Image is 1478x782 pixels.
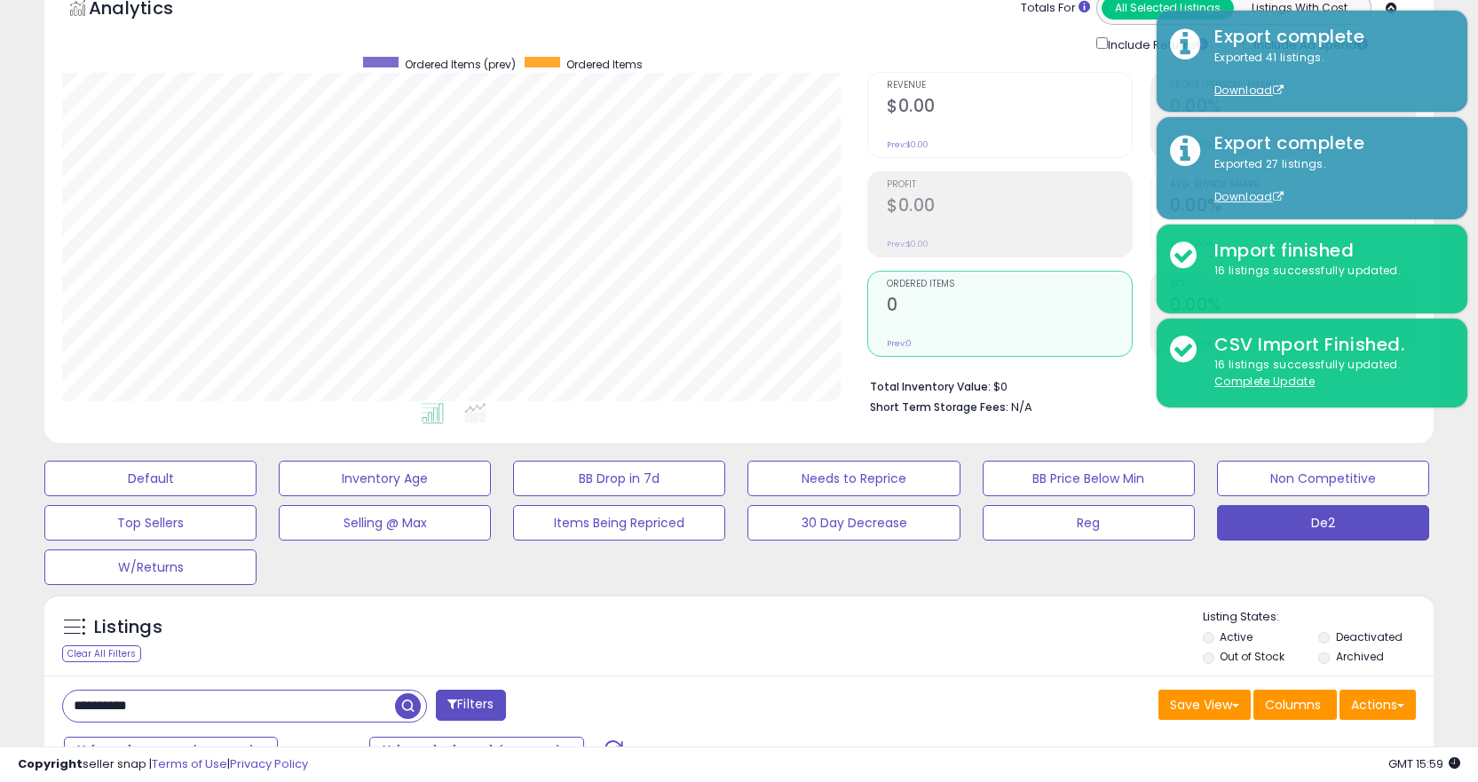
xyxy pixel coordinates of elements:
[62,645,141,662] div: Clear All Filters
[1011,399,1032,415] span: N/A
[1158,690,1251,720] button: Save View
[1201,332,1454,358] div: CSV Import Finished.
[513,505,725,541] button: Items Being Repriced
[44,549,257,585] button: W/Returns
[1336,629,1403,644] label: Deactivated
[887,81,1132,91] span: Revenue
[513,461,725,496] button: BB Drop in 7d
[887,280,1132,289] span: Ordered Items
[747,505,960,541] button: 30 Day Decrease
[396,743,562,761] span: [DATE] - [DATE] (139 Days)
[887,338,912,349] small: Prev: 0
[1253,690,1337,720] button: Columns
[983,461,1195,496] button: BB Price Below Min
[1201,50,1454,99] div: Exported 41 listings.
[91,743,256,761] span: [DATE] - Feb-16 (139 Days)
[1220,649,1284,664] label: Out of Stock
[1083,34,1229,54] div: Include Returns
[94,615,162,640] h5: Listings
[870,379,991,394] b: Total Inventory Value:
[887,295,1132,319] h2: 0
[747,461,960,496] button: Needs to Reprice
[887,180,1132,190] span: Profit
[1201,263,1454,280] div: 16 listings successfully updated.
[279,505,491,541] button: Selling @ Max
[44,505,257,541] button: Top Sellers
[1201,238,1454,264] div: Import finished
[18,756,308,773] div: seller snap | |
[1388,755,1460,772] span: 2025-09-12 15:59 GMT
[1201,357,1454,390] div: 16 listings successfully updated.
[1336,649,1384,664] label: Archived
[369,737,584,767] button: [DATE] - [DATE] (139 Days)
[1217,461,1429,496] button: Non Competitive
[1201,24,1454,50] div: Export complete
[152,755,227,772] a: Terms of Use
[405,57,516,72] span: Ordered Items (prev)
[870,399,1008,415] b: Short Term Storage Fees:
[1265,696,1321,714] span: Columns
[887,96,1132,120] h2: $0.00
[887,195,1132,219] h2: $0.00
[1340,690,1416,720] button: Actions
[566,57,643,72] span: Ordered Items
[887,239,929,249] small: Prev: $0.00
[1217,505,1429,541] button: De2
[18,755,83,772] strong: Copyright
[44,461,257,496] button: Default
[983,505,1195,541] button: Reg
[281,745,362,762] span: Compared to:
[436,690,505,721] button: Filters
[887,139,929,150] small: Prev: $0.00
[1214,189,1284,204] a: Download
[1201,130,1454,156] div: Export complete
[64,737,278,767] button: [DATE] - Feb-16 (139 Days)
[1203,609,1434,626] p: Listing States:
[230,755,308,772] a: Privacy Policy
[870,375,1403,396] li: $0
[1214,83,1284,98] a: Download
[279,461,491,496] button: Inventory Age
[1214,374,1315,389] u: Complete Update
[1220,629,1253,644] label: Active
[1201,156,1454,206] div: Exported 27 listings.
